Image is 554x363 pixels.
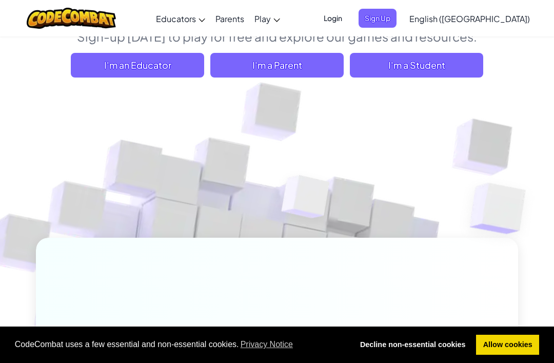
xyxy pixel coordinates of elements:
img: Overlap cubes [254,147,358,255]
a: Educators [151,5,210,32]
a: I'm a Parent [210,53,344,78]
button: Login [318,9,348,28]
button: Sign Up [359,9,397,28]
span: Play [254,13,271,24]
span: English ([GEOGRAPHIC_DATA]) [409,13,530,24]
a: Parents [210,5,249,32]
span: CodeCombat uses a few essential and non-essential cookies. [15,337,345,352]
button: I'm a Student [350,53,483,78]
a: deny cookies [353,335,472,355]
a: allow cookies [476,335,539,355]
a: English ([GEOGRAPHIC_DATA]) [404,5,535,32]
span: Educators [156,13,196,24]
p: Sign-up [DATE] to play for free and explore our games and resources. [69,28,485,45]
a: learn more about cookies [239,337,295,352]
a: I'm an Educator [71,53,204,78]
a: Play [249,5,285,32]
img: CodeCombat logo [27,8,116,29]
